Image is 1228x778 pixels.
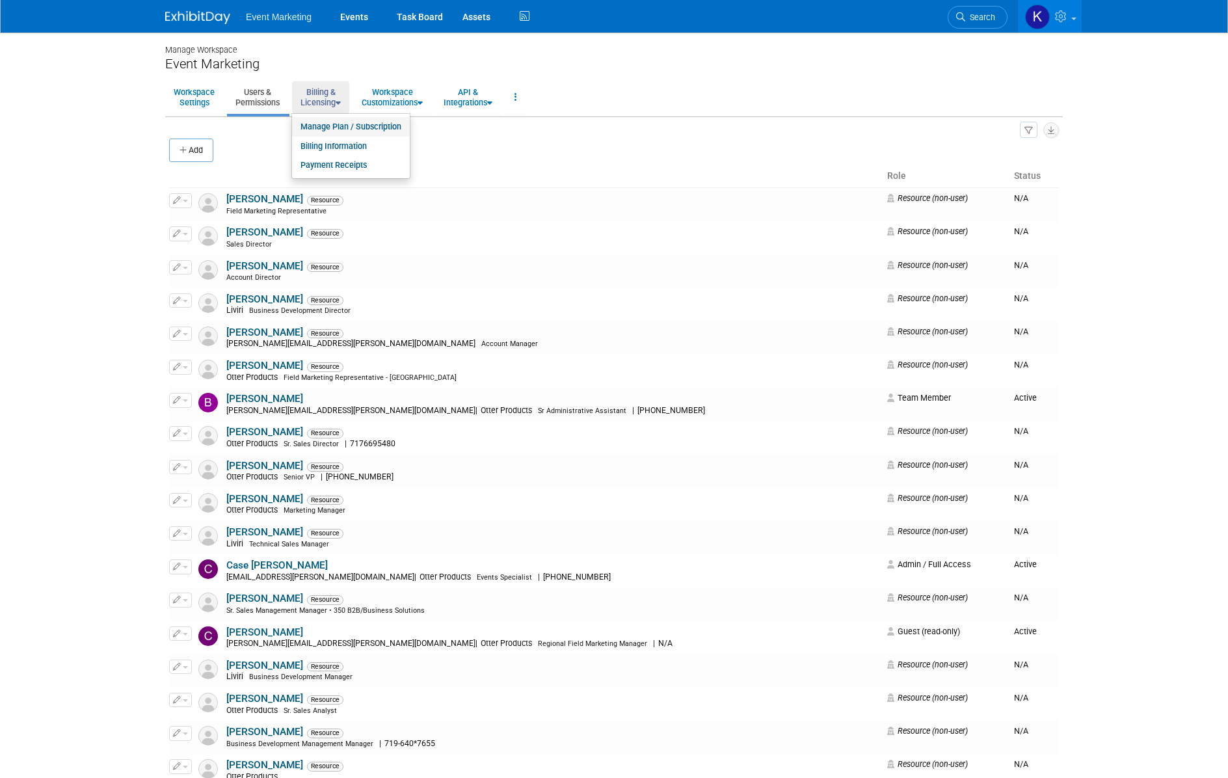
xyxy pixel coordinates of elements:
[284,473,315,481] span: Senior VP
[226,207,327,215] span: Field Marketing Representative
[226,759,303,771] a: [PERSON_NAME]
[653,639,655,648] span: |
[169,139,213,162] button: Add
[475,639,477,648] span: |
[198,226,218,246] img: Resource
[165,33,1063,56] div: Manage Workspace
[345,439,347,448] span: |
[1014,726,1028,736] span: N/A
[887,526,968,536] span: Resource (non-user)
[226,306,247,315] span: Liviri
[307,729,343,738] span: Resource
[227,81,288,113] a: Users &Permissions
[226,706,282,715] span: Otter Products
[887,559,971,569] span: Admin / Full Access
[226,327,303,338] a: [PERSON_NAME]
[198,360,218,379] img: Resource
[887,226,968,236] span: Resource (non-user)
[538,572,540,582] span: |
[1014,593,1028,602] span: N/A
[538,639,647,648] span: Regional Field Marketing Manager
[1014,226,1028,236] span: N/A
[249,673,353,681] span: Business Development Manager
[435,81,501,113] a: API &Integrations
[198,327,218,346] img: Resource
[307,762,343,771] span: Resource
[226,626,303,638] a: [PERSON_NAME]
[887,726,968,736] span: Resource (non-user)
[292,81,349,113] a: Billing &Licensing
[226,493,303,505] a: [PERSON_NAME]
[540,572,615,582] span: [PHONE_NUMBER]
[226,439,282,448] span: Otter Products
[198,393,218,412] img: Becky Nebel
[887,193,968,203] span: Resource (non-user)
[246,12,312,22] span: Event Marketing
[887,693,968,703] span: Resource (non-user)
[292,117,410,137] a: Manage Plan / Subscription
[307,362,343,371] span: Resource
[307,496,343,505] span: Resource
[198,460,218,479] img: Resource
[249,306,351,315] span: Business Development Director
[948,6,1008,29] a: Search
[307,296,343,305] span: Resource
[226,426,303,438] a: [PERSON_NAME]
[198,593,218,612] img: Resource
[226,693,303,704] a: [PERSON_NAME]
[226,393,303,405] a: [PERSON_NAME]
[307,463,343,472] span: Resource
[887,660,968,669] span: Resource (non-user)
[321,472,323,481] span: |
[226,339,479,348] span: [PERSON_NAME][EMAIL_ADDRESS][PERSON_NAME][DOMAIN_NAME]
[307,662,343,671] span: Resource
[307,595,343,604] span: Resource
[226,740,373,748] span: Business Development Management Manager
[887,260,968,270] span: Resource (non-user)
[307,329,343,338] span: Resource
[887,360,968,369] span: Resource (non-user)
[226,572,879,583] div: [EMAIL_ADDRESS][PERSON_NAME][DOMAIN_NAME]
[226,360,303,371] a: [PERSON_NAME]
[477,406,536,415] span: Otter Products
[965,12,995,22] span: Search
[416,572,475,582] span: Otter Products
[249,540,329,548] span: Technical Sales Manager
[307,229,343,238] span: Resource
[1014,559,1037,569] span: Active
[1014,193,1028,203] span: N/A
[292,155,410,175] a: Payment Receipts
[414,572,416,582] span: |
[165,81,223,113] a: WorkspaceSettings
[284,440,339,448] span: Sr. Sales Director
[1014,759,1028,769] span: N/A
[1014,493,1028,503] span: N/A
[198,260,218,280] img: Resource
[226,273,281,282] span: Account Director
[226,539,247,548] span: Liviri
[226,240,272,248] span: Sales Director
[1014,260,1028,270] span: N/A
[477,639,536,648] span: Otter Products
[226,505,282,515] span: Otter Products
[632,406,634,415] span: |
[1014,693,1028,703] span: N/A
[887,593,968,602] span: Resource (non-user)
[198,626,218,646] img: Cass Thompson
[226,406,879,416] div: [PERSON_NAME][EMAIL_ADDRESS][PERSON_NAME][DOMAIN_NAME]
[475,406,477,415] span: |
[323,472,397,481] span: [PHONE_NUMBER]
[887,759,968,769] span: Resource (non-user)
[481,340,538,348] span: Account Manager
[307,196,343,205] span: Resource
[1014,393,1037,403] span: Active
[226,373,282,382] span: Otter Products
[226,260,303,272] a: [PERSON_NAME]
[226,593,303,604] a: [PERSON_NAME]
[226,293,303,305] a: [PERSON_NAME]
[1014,660,1028,669] span: N/A
[1009,165,1059,187] th: Status
[226,193,303,205] a: [PERSON_NAME]
[379,739,381,748] span: |
[538,407,626,415] span: Sr Administrative Assistant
